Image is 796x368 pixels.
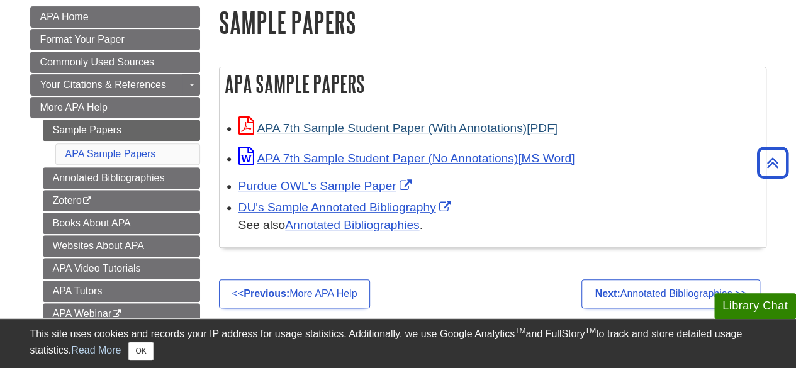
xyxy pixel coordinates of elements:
div: Guide Page Menu [30,6,200,347]
span: Your Citations & References [40,79,166,90]
span: APA Home [40,11,89,22]
a: More APA Help [30,97,200,118]
a: Read More [71,345,121,355]
h1: Sample Papers [219,6,766,38]
a: Link opens in new window [238,201,454,214]
a: Websites About APA [43,235,200,257]
a: Annotated Bibliographies [43,167,200,189]
button: Close [128,342,153,360]
a: APA Sample Papers [65,148,156,159]
a: <<Previous:More APA Help [219,279,371,308]
i: This link opens in a new window [111,310,122,318]
a: Your Citations & References [30,74,200,96]
a: APA Home [30,6,200,28]
h2: APA Sample Papers [220,67,766,101]
a: Books About APA [43,213,200,234]
a: Next:Annotated Bibliographies >> [581,279,760,308]
strong: Previous: [244,288,289,299]
a: Link opens in new window [238,152,575,165]
a: Link opens in new window [238,179,415,192]
sup: TM [585,326,596,335]
a: APA Tutors [43,281,200,302]
div: This site uses cookies and records your IP address for usage statistics. Additionally, we use Goo... [30,326,766,360]
a: Annotated Bibliographies [285,218,419,231]
a: Link opens in new window [238,121,558,135]
a: Commonly Used Sources [30,52,200,73]
a: Format Your Paper [30,29,200,50]
a: APA Video Tutorials [43,258,200,279]
strong: Next: [595,288,620,299]
span: Commonly Used Sources [40,57,154,67]
div: See also . [238,216,760,235]
sup: TM [515,326,525,335]
i: This link opens in a new window [82,197,92,205]
a: Zotero [43,190,200,211]
a: Back to Top [753,154,793,171]
button: Library Chat [714,293,796,319]
a: APA Webinar [43,303,200,325]
span: Format Your Paper [40,34,125,45]
a: Sample Papers [43,120,200,141]
span: More APA Help [40,102,108,113]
